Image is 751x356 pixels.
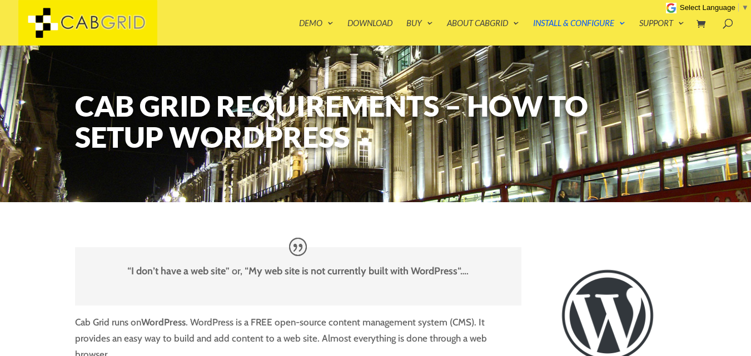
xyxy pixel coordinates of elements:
[639,19,684,46] a: Support
[680,3,735,12] span: Select Language
[18,16,157,27] a: CabGrid Taxi Plugin
[447,19,519,46] a: About CabGrid
[680,3,749,12] a: Select Language​
[738,3,739,12] span: ​
[248,265,457,277] strong: My web site is not currently built with WordPress
[141,317,186,328] strong: WordPress
[92,264,504,289] p: “ ” or, “ “….
[406,19,433,46] a: Buy
[299,19,334,46] a: Demo
[131,265,226,277] strong: I don’t have a web site
[75,90,676,158] h1: Cab Grid Requirements – How to setup WordPress
[347,19,392,46] a: Download
[533,19,625,46] a: Install & Configure
[742,3,749,12] span: ▼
